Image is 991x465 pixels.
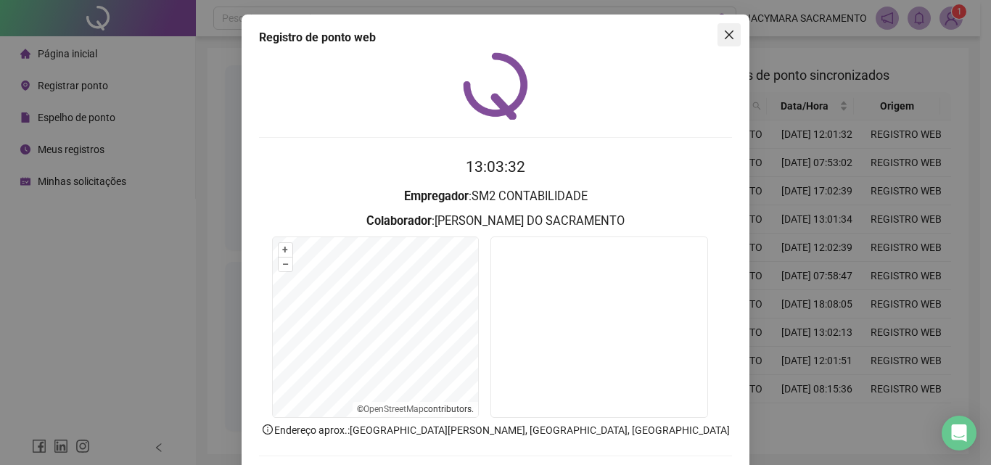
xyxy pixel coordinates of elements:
[404,189,469,203] strong: Empregador
[717,23,741,46] button: Close
[366,214,432,228] strong: Colaborador
[259,187,732,206] h3: : SM2 CONTABILIDADE
[261,423,274,436] span: info-circle
[279,258,292,271] button: –
[723,29,735,41] span: close
[942,416,976,450] div: Open Intercom Messenger
[259,29,732,46] div: Registro de ponto web
[259,422,732,438] p: Endereço aprox. : [GEOGRAPHIC_DATA][PERSON_NAME], [GEOGRAPHIC_DATA], [GEOGRAPHIC_DATA]
[466,158,525,176] time: 13:03:32
[259,212,732,231] h3: : [PERSON_NAME] DO SACRAMENTO
[463,52,528,120] img: QRPoint
[363,404,424,414] a: OpenStreetMap
[357,404,474,414] li: © contributors.
[279,243,292,257] button: +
